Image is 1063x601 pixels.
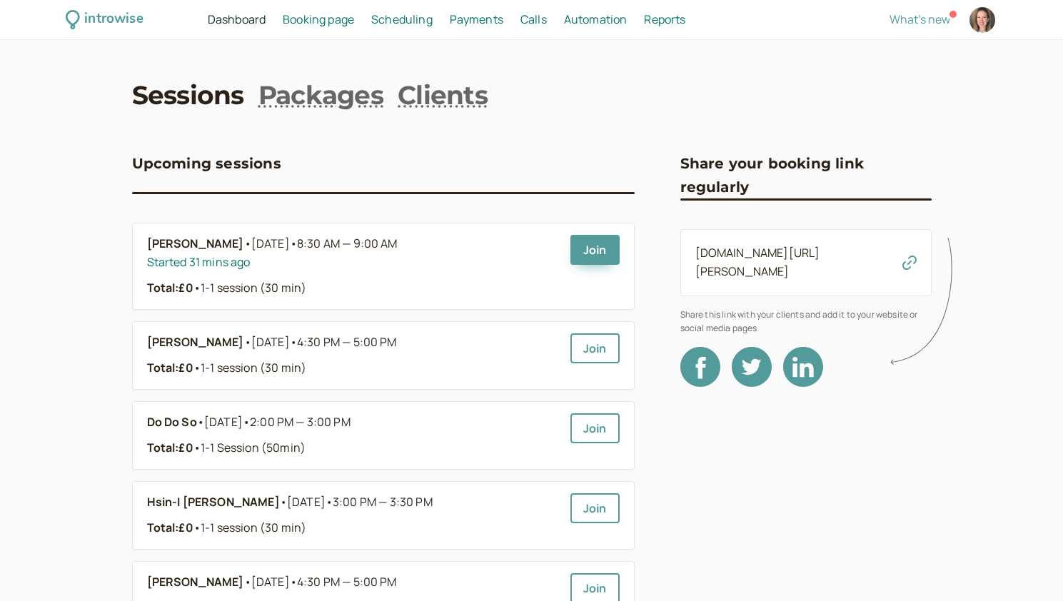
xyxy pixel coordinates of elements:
[290,236,297,251] span: •
[967,5,997,35] a: Account
[243,414,250,430] span: •
[147,440,193,455] strong: Total: £0
[147,413,559,458] a: Do Do So•[DATE]•2:00 PM — 3:00 PMTotal:£0•1-1 Session (50min)
[147,333,244,352] b: [PERSON_NAME]
[147,235,559,298] a: [PERSON_NAME]•[DATE]•8:30 AM — 9:00 AMStarted 31 mins agoTotal:£0•1-1 session (30 min)
[244,333,251,352] span: •
[520,11,547,27] span: Calls
[251,333,397,352] span: [DATE]
[570,333,620,363] a: Join
[297,236,398,251] span: 8:30 AM — 9:00 AM
[283,11,354,27] span: Booking page
[193,440,201,455] span: •
[283,11,354,29] a: Booking page
[280,493,287,512] span: •
[326,494,333,510] span: •
[297,574,397,590] span: 4:30 PM — 5:00 PM
[287,493,433,512] span: [DATE]
[193,360,306,375] span: 1-1 session (30 min)
[147,493,280,512] b: Hsin-I [PERSON_NAME]
[204,413,351,432] span: [DATE]
[570,493,620,523] a: Join
[992,532,1063,601] iframe: Chat Widget
[197,413,204,432] span: •
[244,235,251,253] span: •
[193,440,306,455] span: 1-1 Session (50min)
[251,235,398,253] span: [DATE]
[147,333,559,378] a: [PERSON_NAME]•[DATE]•4:30 PM — 5:00 PMTotal:£0•1-1 session (30 min)
[680,152,932,198] h3: Share your booking link regularly
[890,13,950,26] button: What's new
[132,77,244,113] a: Sessions
[570,235,620,265] a: Join
[132,152,281,175] h3: Upcoming sessions
[520,11,547,29] a: Calls
[644,11,685,29] a: Reports
[695,245,820,279] a: [DOMAIN_NAME][URL][PERSON_NAME]
[244,573,251,592] span: •
[147,493,559,537] a: Hsin-I [PERSON_NAME]•[DATE]•3:00 PM — 3:30 PMTotal:£0•1-1 session (30 min)
[147,573,244,592] b: [PERSON_NAME]
[251,573,397,592] span: [DATE]
[450,11,503,27] span: Payments
[680,308,932,335] span: Share this link with your clients and add it to your website or social media pages
[371,11,433,29] a: Scheduling
[193,360,201,375] span: •
[66,9,143,31] a: introwise
[147,413,197,432] b: Do Do So
[193,520,201,535] span: •
[297,334,397,350] span: 4:30 PM — 5:00 PM
[564,11,628,29] a: Automation
[193,520,306,535] span: 1-1 session (30 min)
[398,77,488,113] a: Clients
[147,235,244,253] b: [PERSON_NAME]
[564,11,628,27] span: Automation
[250,414,351,430] span: 2:00 PM — 3:00 PM
[84,9,143,31] div: introwise
[193,280,306,296] span: 1-1 session (30 min)
[450,11,503,29] a: Payments
[333,494,433,510] span: 3:00 PM — 3:30 PM
[193,280,201,296] span: •
[147,360,193,375] strong: Total: £0
[890,11,950,27] span: What's new
[371,11,433,27] span: Scheduling
[147,280,193,296] strong: Total: £0
[258,77,383,113] a: Packages
[290,574,297,590] span: •
[208,11,266,27] span: Dashboard
[644,11,685,27] span: Reports
[208,11,266,29] a: Dashboard
[147,253,559,272] div: Started 31 mins ago
[570,413,620,443] a: Join
[290,334,297,350] span: •
[147,520,193,535] strong: Total: £0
